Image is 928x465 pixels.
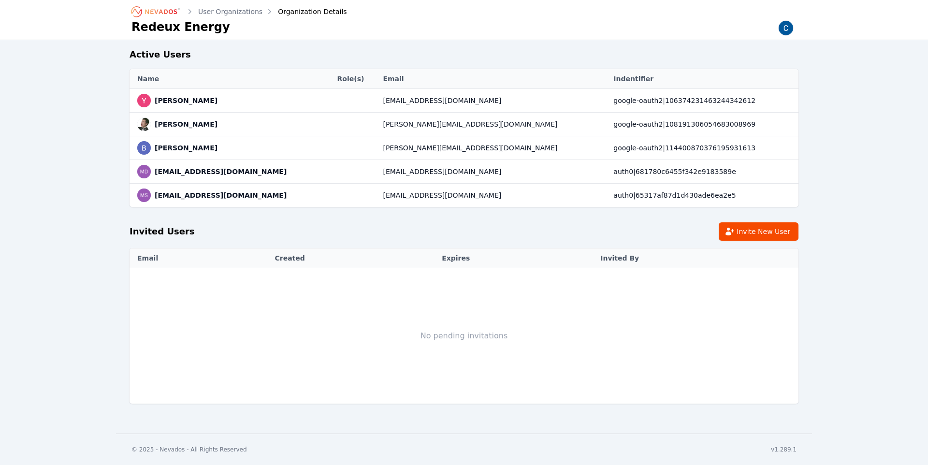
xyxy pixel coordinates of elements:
[609,160,798,184] td: auth0|681780c6455f342e9183589e
[264,7,347,16] div: Organization Details
[137,117,151,131] img: Alex Kushner
[270,248,437,268] th: Created
[137,141,151,155] img: Brittanie Jackson
[378,69,609,89] th: Email
[137,94,151,107] img: Yoni Bennett
[137,165,151,178] img: mdelloma@redeuxenergy.com
[609,184,798,207] td: auth0|65317af87d1d430ade6ea2e5
[771,446,797,453] div: v1.289.1
[130,69,333,89] th: Name
[437,248,595,268] th: Expires
[130,248,270,268] th: Email
[719,222,798,241] button: Invite New User
[609,69,798,89] th: Indentifier
[131,19,230,35] h1: Redeux Energy
[378,160,609,184] td: [EMAIL_ADDRESS][DOMAIN_NAME]
[137,189,151,202] img: mshah@redeuxenergy.com
[378,136,609,160] td: [PERSON_NAME][EMAIL_ADDRESS][DOMAIN_NAME]
[378,89,609,113] td: [EMAIL_ADDRESS][DOMAIN_NAME]
[420,331,508,340] span: No pending invitations
[131,446,247,453] div: © 2025 - Nevados - All Rights Reserved
[378,113,609,136] td: [PERSON_NAME][EMAIL_ADDRESS][DOMAIN_NAME]
[609,113,798,136] td: google-oauth2|108191306054683008969
[131,4,347,19] nav: Breadcrumb
[378,184,609,207] td: [EMAIL_ADDRESS][DOMAIN_NAME]
[198,7,262,16] a: User Organizations
[155,190,287,200] span: [EMAIL_ADDRESS][DOMAIN_NAME]
[778,20,794,36] img: Carmen Brooks
[609,89,798,113] td: google-oauth2|106374231463244342612
[155,167,287,176] span: [EMAIL_ADDRESS][DOMAIN_NAME]
[155,96,217,105] span: [PERSON_NAME]
[155,119,217,129] span: [PERSON_NAME]
[155,143,217,153] span: [PERSON_NAME]
[333,69,378,89] th: Role(s)
[595,248,798,268] th: Invited By
[130,225,195,238] span: Invited Users
[609,136,798,160] td: google-oauth2|114400870376195931613
[130,48,798,69] h2: Active Users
